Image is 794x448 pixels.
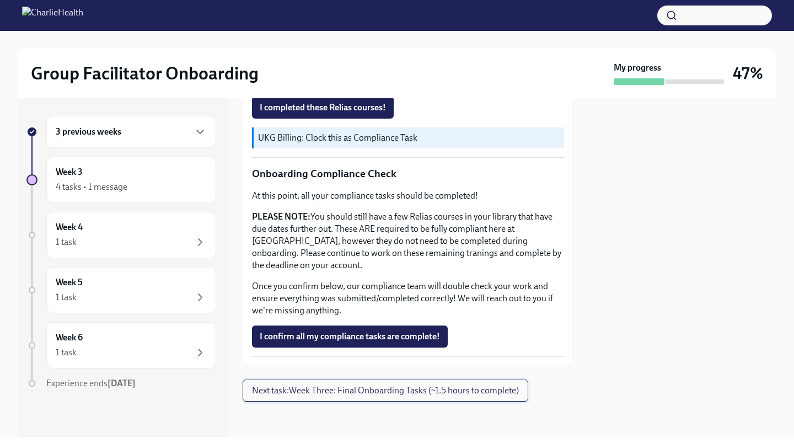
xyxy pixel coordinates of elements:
button: Next task:Week Three: Final Onboarding Tasks (~1.5 hours to complete) [243,380,528,402]
h6: Week 5 [56,276,83,289]
div: 3 previous weeks [46,116,216,148]
strong: [DATE] [108,378,136,388]
h2: Group Facilitator Onboarding [31,62,259,84]
h3: 47% [733,63,763,83]
p: You should still have a few Relias courses in your library that have due dates further out. These... [252,211,564,271]
span: I completed these Relias courses! [260,102,386,113]
p: At this point, all your compliance tasks should be completed! [252,190,564,202]
span: Experience ends [46,378,136,388]
strong: My progress [614,62,661,74]
a: Week 61 task [26,322,216,369]
p: Once you confirm below, our compliance team will double check your work and ensure everything was... [252,280,564,317]
span: Next task : Week Three: Final Onboarding Tasks (~1.5 hours to complete) [252,385,519,396]
h6: Week 6 [56,332,83,344]
h6: Week 4 [56,221,83,233]
a: Week 34 tasks • 1 message [26,157,216,203]
button: I completed these Relias courses! [252,97,394,119]
div: 1 task [56,236,77,248]
h6: Week 3 [56,166,83,178]
a: Week 51 task [26,267,216,313]
img: CharlieHealth [22,7,83,24]
div: 1 task [56,291,77,303]
h6: 3 previous weeks [56,126,121,138]
a: Week 41 task [26,212,216,258]
div: 4 tasks • 1 message [56,181,127,193]
span: I confirm all my compliance tasks are complete! [260,331,440,342]
p: UKG Billing: Clock this as Compliance Task [258,132,560,144]
strong: PLEASE NOTE: [252,211,310,222]
div: 1 task [56,346,77,359]
button: I confirm all my compliance tasks are complete! [252,326,448,348]
p: Onboarding Compliance Check [252,167,564,181]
